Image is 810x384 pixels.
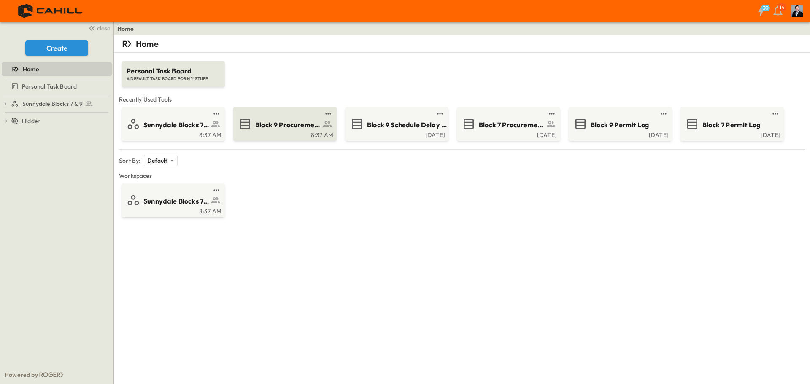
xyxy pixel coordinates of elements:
[97,24,110,32] span: close
[117,24,139,33] nav: breadcrumbs
[123,207,221,214] a: 8:37 AM
[144,155,177,166] div: Default
[682,131,780,137] a: [DATE]
[25,40,88,56] button: Create
[143,120,209,130] span: Sunnydale Blocks 7 & 9
[591,120,649,130] span: Block 9 Permit Log
[127,76,220,82] span: A DEFAULT TASK BOARD FOR MY STUFF
[780,4,784,11] p: 14
[770,109,780,119] button: test
[117,24,134,33] a: Home
[2,80,112,93] div: Personal Task Boardtest
[2,63,110,75] a: Home
[123,117,221,131] a: Sunnydale Blocks 7 & 9
[23,65,39,73] span: Home
[10,2,92,20] img: 4f72bfc4efa7236828875bac24094a5ddb05241e32d018417354e964050affa1.png
[121,53,226,87] a: Personal Task BoardA DEFAULT TASK BOARD FOR MY STUFF
[323,109,333,119] button: test
[2,81,110,92] a: Personal Task Board
[659,109,669,119] button: test
[367,120,449,130] span: Block 9 Schedule Delay Log
[127,66,220,76] span: Personal Task Board
[211,185,221,195] button: test
[570,131,669,137] a: [DATE]
[347,131,445,137] a: [DATE]
[235,131,333,137] a: 8:37 AM
[211,109,221,119] button: test
[702,120,760,130] span: Block 7 Permit Log
[136,38,159,50] p: Home
[459,117,557,131] a: Block 7 Procurement Log
[85,22,112,34] button: close
[22,99,83,108] span: Sunnydale Blocks 7 & 9
[235,117,333,131] a: Block 9 Procurement Log
[143,196,209,206] span: Sunnydale Blocks 7 & 9
[119,172,805,180] span: Workspaces
[570,117,669,131] a: Block 9 Permit Log
[459,131,557,137] a: [DATE]
[123,193,221,207] a: Sunnydale Blocks 7 & 9
[347,117,445,131] a: Block 9 Schedule Delay Log
[547,109,557,119] button: test
[479,120,544,130] span: Block 7 Procurement Log
[255,120,321,130] span: Block 9 Procurement Log
[123,131,221,137] a: 8:37 AM
[147,156,167,165] p: Default
[682,117,780,131] a: Block 7 Permit Log
[791,5,803,17] img: Profile Picture
[2,97,112,110] div: Sunnydale Blocks 7 & 9test
[22,117,41,125] span: Hidden
[119,156,140,165] p: Sort By:
[119,95,805,104] span: Recently Used Tools
[22,82,77,91] span: Personal Task Board
[11,98,110,110] a: Sunnydale Blocks 7 & 9
[435,109,445,119] button: test
[753,3,769,19] button: 30
[763,5,769,11] h6: 30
